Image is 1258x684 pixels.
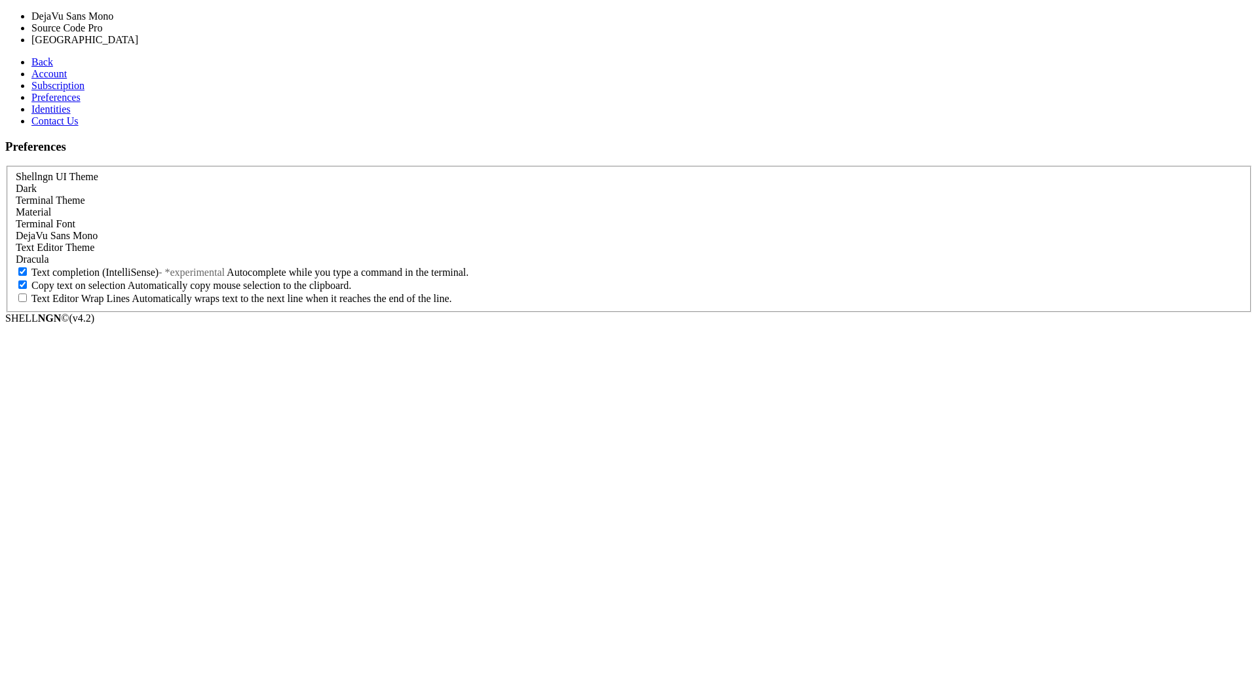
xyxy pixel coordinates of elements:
a: Identities [31,104,71,115]
div: DejaVu Sans Mono [16,230,1242,242]
div: Material [16,206,1242,218]
span: Automatically wraps text to the next line when it reaches the end of the line. [132,293,451,304]
label: Terminal Theme [16,195,85,206]
span: Material [16,206,51,218]
span: 4.2.0 [69,313,95,324]
input: Text Editor Wrap Lines Automatically wraps text to the next line when it reaches the end of the l... [18,294,27,302]
li: [GEOGRAPHIC_DATA] [31,34,333,46]
span: SHELL © [5,313,94,324]
span: Text Editor Wrap Lines [31,293,130,304]
span: Autocomplete while you type a command in the terminal. [227,267,468,278]
span: Dark [16,183,37,194]
b: NGN [38,313,62,324]
span: Automatically copy mouse selection to the clipboard. [128,280,352,291]
span: - *experimental [159,267,225,278]
h3: Preferences [5,140,1253,154]
span: Copy text on selection [31,280,126,291]
a: Account [31,68,67,79]
span: Dracula [16,254,49,265]
a: Contact Us [31,115,79,126]
div: Dracula [16,254,1242,265]
div: Dark [16,183,1242,195]
li: DejaVu Sans Mono [31,10,333,22]
a: Preferences [31,92,81,103]
input: Copy text on selection Automatically copy mouse selection to the clipboard. [18,280,27,289]
input: Text completion (IntelliSense)- *experimental Autocomplete while you type a command in the terminal. [18,267,27,276]
label: Shellngn UI Theme [16,171,98,182]
span: Text completion (IntelliSense) [31,267,159,278]
span: DejaVu Sans Mono [16,230,98,241]
label: Terminal Font [16,218,75,229]
label: Text Editor Theme [16,242,94,253]
a: Subscription [31,80,85,91]
li: Source Code Pro [31,22,333,34]
a: Back [31,56,53,67]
